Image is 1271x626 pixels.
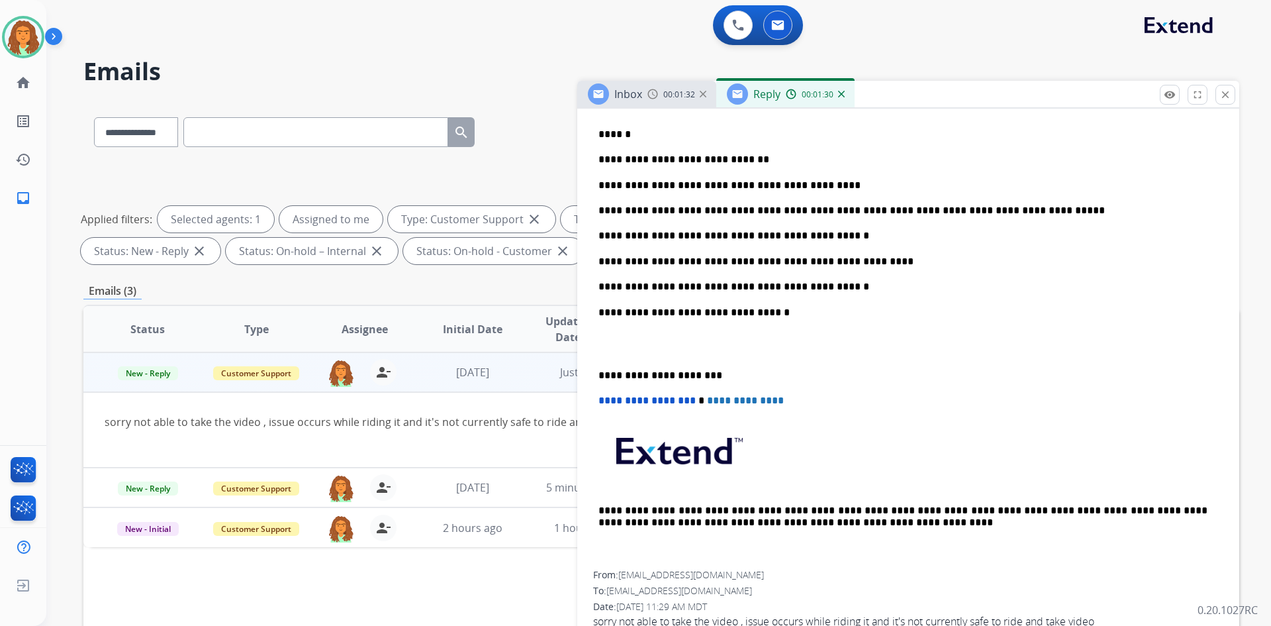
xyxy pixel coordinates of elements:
[328,359,354,387] img: agent-avatar
[158,206,274,233] div: Selected agents: 1
[15,75,31,91] mat-icon: home
[555,243,571,259] mat-icon: close
[593,584,1223,598] div: To:
[375,520,391,536] mat-icon: person_remove
[83,283,142,299] p: Emails (3)
[443,521,502,535] span: 2 hours ago
[1192,89,1203,101] mat-icon: fullscreen
[213,482,299,496] span: Customer Support
[538,313,598,345] span: Updated Date
[388,206,555,233] div: Type: Customer Support
[81,211,152,227] p: Applied filters:
[369,243,385,259] mat-icon: close
[118,482,178,496] span: New - Reply
[753,87,780,101] span: Reply
[15,152,31,168] mat-icon: history
[5,19,42,56] img: avatar
[15,113,31,129] mat-icon: list_alt
[1198,602,1258,618] p: 0.20.1027RC
[546,480,617,495] span: 5 minutes ago
[593,600,1223,613] div: Date:
[118,366,178,380] span: New - Reply
[663,89,695,100] span: 00:01:32
[456,365,489,380] span: [DATE]
[453,125,469,140] mat-icon: search
[560,365,602,380] span: Just now
[443,321,502,337] span: Initial Date
[1164,89,1176,101] mat-icon: remove_red_eye
[226,238,398,264] div: Status: On-hold – Internal
[618,568,764,581] span: [EMAIL_ADDRESS][DOMAIN_NAME]
[15,190,31,206] mat-icon: inbox
[83,58,1239,85] h2: Emails
[593,568,1223,582] div: From:
[561,206,734,233] div: Type: Shipping Protection
[614,87,642,101] span: Inbox
[342,321,388,337] span: Assignee
[1219,89,1231,101] mat-icon: close
[191,243,207,259] mat-icon: close
[554,521,608,535] span: 1 hour ago
[130,321,165,337] span: Status
[244,321,269,337] span: Type
[279,206,383,233] div: Assigned to me
[456,480,489,495] span: [DATE]
[403,238,584,264] div: Status: On-hold - Customer
[213,522,299,536] span: Customer Support
[81,238,220,264] div: Status: New - Reply
[802,89,833,100] span: 00:01:30
[606,584,752,597] span: [EMAIL_ADDRESS][DOMAIN_NAME]
[328,515,354,543] img: agent-avatar
[375,480,391,496] mat-icon: person_remove
[328,474,354,502] img: agent-avatar
[213,366,299,380] span: Customer Support
[105,414,1002,430] div: sorry not able to take the video , issue occurs while riding it and it's not currently safe to ri...
[117,522,179,536] span: New - Initial
[526,211,542,227] mat-icon: close
[375,364,391,380] mat-icon: person_remove
[616,600,707,613] span: [DATE] 11:29 AM MDT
